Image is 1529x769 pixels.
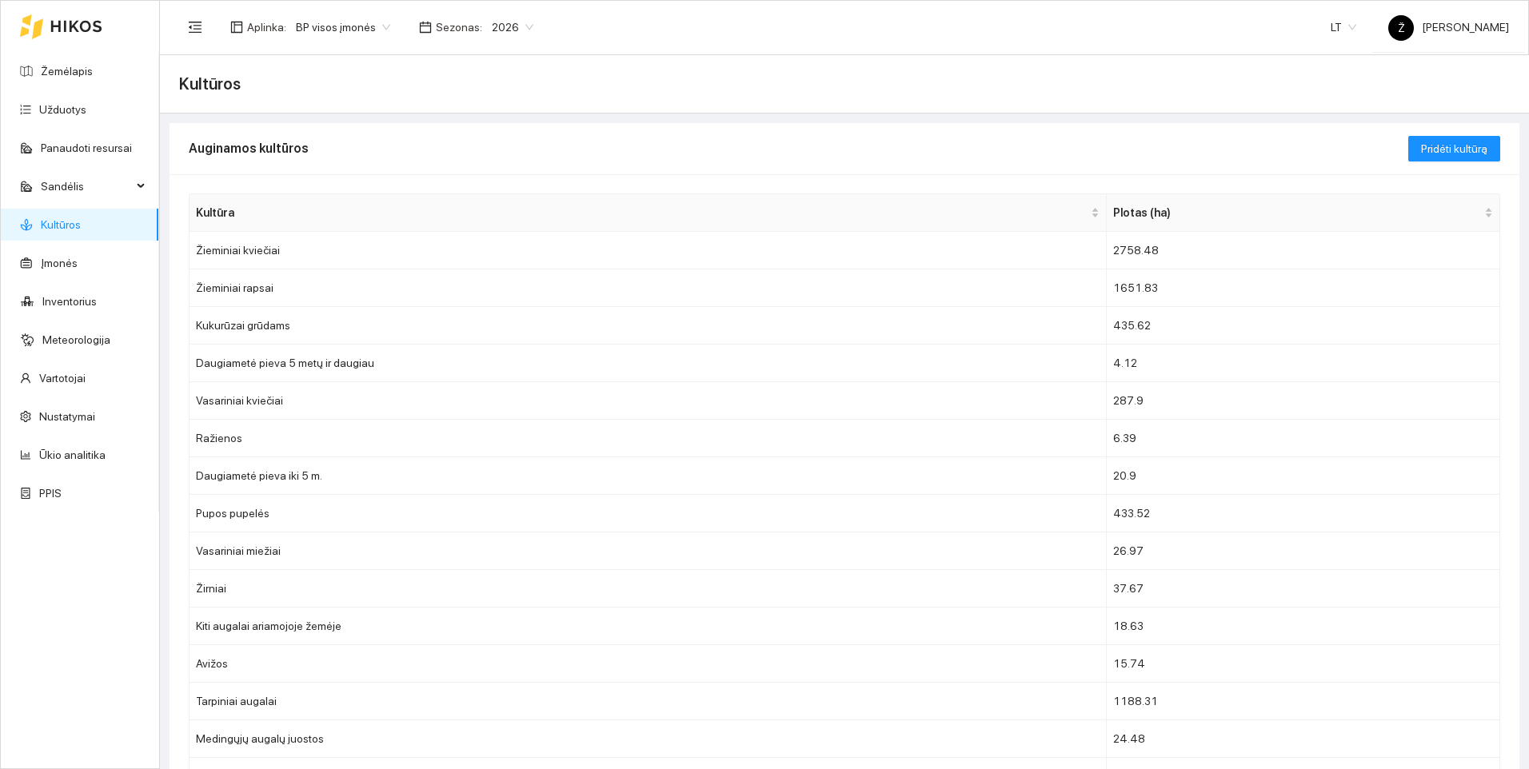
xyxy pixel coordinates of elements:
[1388,21,1509,34] span: [PERSON_NAME]
[1107,457,1500,495] td: 20.9
[1107,720,1500,758] td: 24.48
[1107,420,1500,457] td: 6.39
[1107,683,1500,720] td: 1188.31
[296,15,390,39] span: BP visos įmonės
[190,532,1107,570] td: Vasariniai miežiai
[39,372,86,384] a: Vartotojai
[190,194,1107,232] th: this column's title is Kultūra,this column is sortable
[190,457,1107,495] td: Daugiametė pieva iki 5 m.
[39,410,95,423] a: Nustatymai
[1331,15,1356,39] span: LT
[190,269,1107,307] td: Žieminiai rapsai
[247,18,286,36] span: Aplinka :
[1107,570,1500,608] td: 37.67
[190,683,1107,720] td: Tarpiniai augalai
[190,570,1107,608] td: Žirniai
[1107,645,1500,683] td: 15.74
[188,20,202,34] span: menu-fold
[189,126,1408,171] div: Auginamos kultūros
[41,65,93,78] a: Žemėlapis
[190,307,1107,345] td: Kukurūzai grūdams
[190,232,1107,269] td: Žieminiai kviečiai
[42,295,97,308] a: Inventorius
[196,204,1088,221] span: Kultūra
[179,11,211,43] button: menu-fold
[230,21,243,34] span: layout
[1107,382,1500,420] td: 287.9
[42,333,110,346] a: Meteorologija
[1113,204,1481,221] span: Plotas (ha)
[1107,345,1500,382] td: 4.12
[190,645,1107,683] td: Avižos
[190,608,1107,645] td: Kiti augalai ariamojoje žemėje
[41,218,81,231] a: Kultūros
[190,345,1107,382] td: Daugiametė pieva 5 metų ir daugiau
[39,448,106,461] a: Ūkio analitika
[1107,608,1500,645] td: 18.63
[1107,532,1500,570] td: 26.97
[1408,136,1500,161] button: Pridėti kultūrą
[41,170,132,202] span: Sandėlis
[436,18,482,36] span: Sezonas :
[190,382,1107,420] td: Vasariniai kviečiai
[39,487,62,500] a: PPIS
[1107,269,1500,307] td: 1651.83
[39,103,86,116] a: Užduotys
[1107,194,1500,232] th: this column's title is Plotas (ha),this column is sortable
[419,21,432,34] span: calendar
[1421,140,1487,157] span: Pridėti kultūrą
[492,15,533,39] span: 2026
[1398,15,1405,41] span: Ž
[41,257,78,269] a: Įmonės
[190,720,1107,758] td: Medingųjų augalų juostos
[1107,307,1500,345] td: 435.62
[190,420,1107,457] td: Ražienos
[1107,232,1500,269] td: 2758.48
[179,71,241,97] span: Kultūros
[1107,495,1500,532] td: 433.52
[190,495,1107,532] td: Pupos pupelės
[41,141,132,154] a: Panaudoti resursai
